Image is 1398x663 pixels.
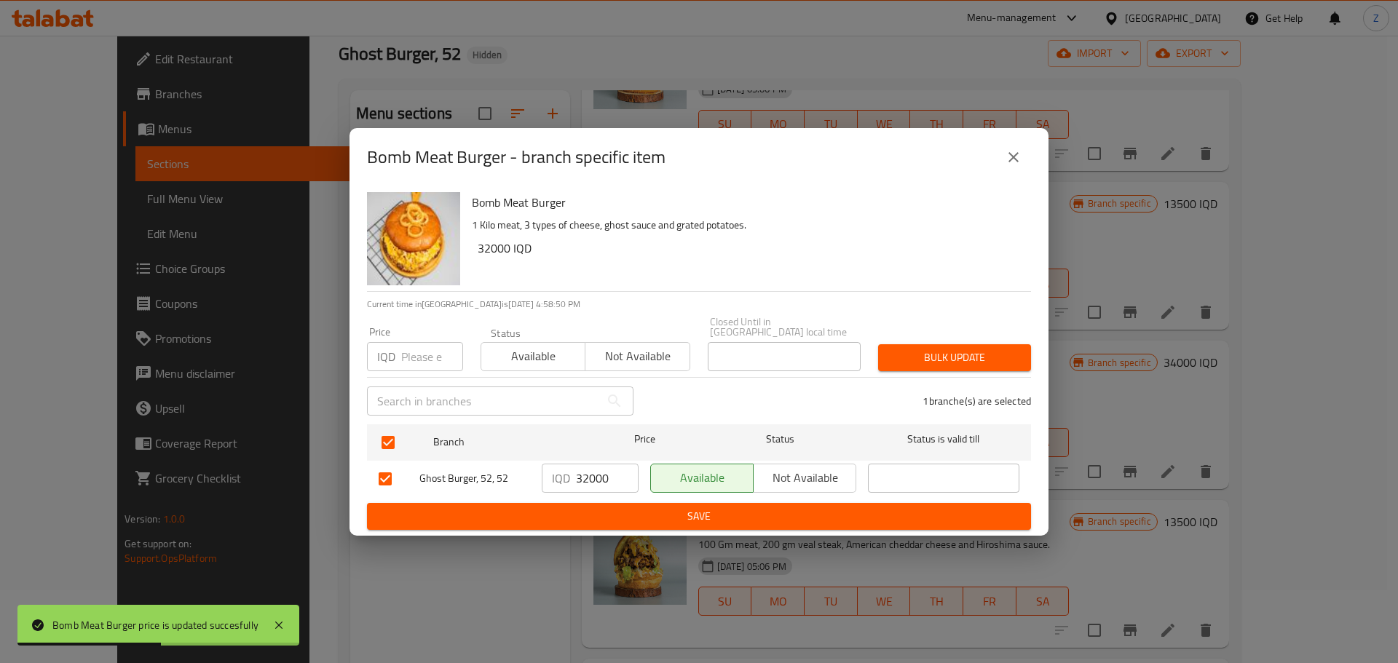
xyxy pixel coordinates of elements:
[923,394,1031,408] p: 1 branche(s) are selected
[478,238,1019,258] h6: 32000 IQD
[401,342,463,371] input: Please enter price
[890,349,1019,367] span: Bulk update
[753,464,856,493] button: Not available
[367,146,666,169] h2: Bomb Meat Burger - branch specific item
[596,430,693,448] span: Price
[591,346,684,367] span: Not available
[481,342,585,371] button: Available
[759,467,850,488] span: Not available
[585,342,690,371] button: Not available
[487,346,580,367] span: Available
[379,507,1019,525] span: Save
[996,140,1031,175] button: close
[367,192,460,285] img: Bomb Meat Burger
[705,430,856,448] span: Status
[878,344,1031,371] button: Bulk update
[52,617,258,633] div: Bomb Meat Burger price is updated succesfully
[367,298,1031,311] p: Current time in [GEOGRAPHIC_DATA] is [DATE] 4:58:50 PM
[367,386,600,416] input: Search in branches
[377,348,395,365] p: IQD
[552,469,570,487] p: IQD
[419,469,530,488] span: Ghost Burger, 52, 52
[868,430,1019,448] span: Status is valid till
[576,464,639,493] input: Please enter price
[472,216,1019,234] p: 1 Kilo meat, 3 types of cheese, ghost sauce and grated potatoes.
[472,192,1019,213] h6: Bomb Meat Burger
[657,467,748,488] span: Available
[433,433,585,451] span: Branch
[650,464,754,493] button: Available
[367,503,1031,530] button: Save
